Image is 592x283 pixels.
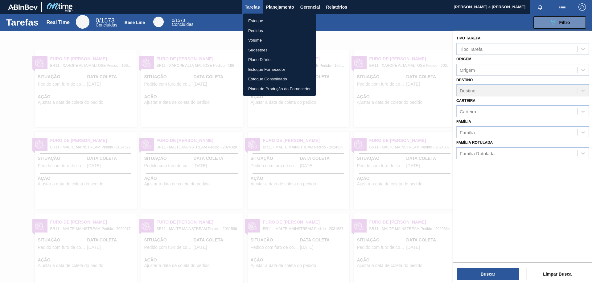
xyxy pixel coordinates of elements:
a: Sugestões [243,45,316,55]
a: Volume [243,35,316,45]
a: Estoque [243,16,316,26]
a: Estoque Consolidado [243,74,316,84]
a: Plano de Produção do Fornecedor [243,84,316,94]
a: Plano Diário [243,55,316,65]
a: Pedidos [243,26,316,36]
a: Estoque Fornecedor [243,65,316,75]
